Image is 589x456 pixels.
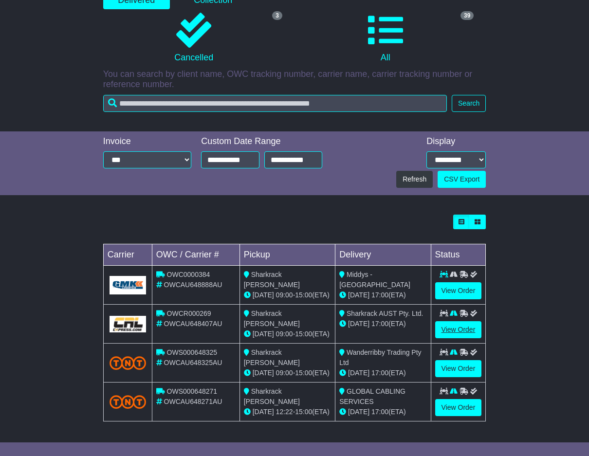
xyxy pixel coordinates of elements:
span: 17:00 [371,369,388,377]
button: Refresh [396,171,433,188]
span: 09:00 [276,330,293,338]
span: 17:00 [371,291,388,299]
span: OWCR000269 [167,310,211,317]
div: - (ETA) [244,368,331,378]
span: 12:22 [276,408,293,416]
span: [DATE] [253,408,274,416]
img: TNT_Domestic.png [110,395,146,408]
a: 3 Cancelled [103,9,285,67]
span: [DATE] [253,291,274,299]
div: (ETA) [339,319,426,329]
span: [DATE] [253,369,274,377]
span: 15:00 [295,369,312,377]
div: - (ETA) [244,290,331,300]
span: OWS000648271 [167,387,218,395]
a: CSV Export [438,171,486,188]
td: OWC / Carrier # [152,244,239,266]
td: Delivery [335,244,431,266]
span: 15:00 [295,408,312,416]
span: OWCAU648271AU [164,398,222,405]
td: Status [431,244,486,266]
span: 09:00 [276,369,293,377]
span: 39 [460,11,474,20]
span: OWS000648325 [167,348,218,356]
a: View Order [435,399,482,416]
div: Custom Date Range [201,136,322,147]
button: Search [452,95,486,112]
span: 15:00 [295,330,312,338]
span: OWCAU648888AU [164,281,222,289]
img: TNT_Domestic.png [110,356,146,369]
a: View Order [435,321,482,338]
span: 17:00 [371,408,388,416]
div: (ETA) [339,407,426,417]
img: GetCarrierServiceLogo [110,276,146,294]
span: 17:00 [371,320,388,328]
td: Pickup [239,244,335,266]
span: OWCAU648407AU [164,320,222,328]
div: - (ETA) [244,329,331,339]
span: OWC0000384 [167,271,210,278]
div: (ETA) [339,290,426,300]
span: OWCAU648325AU [164,359,222,366]
a: View Order [435,282,482,299]
div: - (ETA) [244,407,331,417]
span: [DATE] [348,291,369,299]
span: Sharkrack [PERSON_NAME] [244,310,300,328]
div: (ETA) [339,368,426,378]
span: Sharkrack [PERSON_NAME] [244,348,300,366]
p: You can search by client name, OWC tracking number, carrier name, carrier tracking number or refe... [103,69,486,90]
span: 3 [272,11,282,20]
span: [DATE] [348,369,369,377]
span: [DATE] [348,408,369,416]
a: 39 All [294,9,476,67]
span: Wanderribby Trading Pty Ltd [339,348,421,366]
img: GetCarrierServiceLogo [110,316,146,332]
span: [DATE] [348,320,369,328]
span: GLOBAL CABLING SERVICES [339,387,405,405]
span: 15:00 [295,291,312,299]
span: [DATE] [253,330,274,338]
span: Sharkrack AUST Pty. Ltd. [347,310,423,317]
div: Invoice [103,136,192,147]
div: Display [426,136,486,147]
td: Carrier [103,244,152,266]
span: Sharkrack [PERSON_NAME] [244,271,300,289]
a: View Order [435,360,482,377]
span: 09:00 [276,291,293,299]
span: Sharkrack [PERSON_NAME] [244,387,300,405]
